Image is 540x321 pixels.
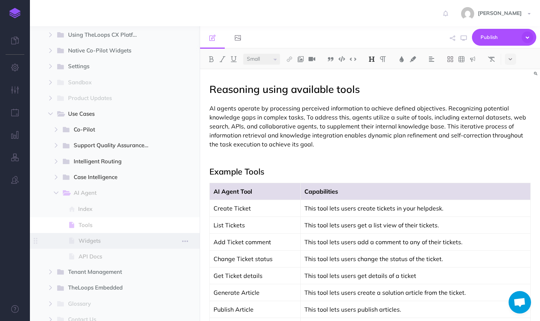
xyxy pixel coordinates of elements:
span: Using TheLoops CX Platform [68,30,146,40]
span: Case Intelligence [74,173,144,182]
img: Add video button [309,56,315,62]
span: This tool lets users publish articles. [304,306,401,313]
div: Open chat [509,291,531,314]
img: Create table button [458,56,465,62]
span: Glossary [68,299,144,309]
span: Publish [481,31,518,43]
span: Change Ticket status [214,255,273,263]
span: Index [78,205,155,214]
span: Sandbox [68,78,144,88]
span: Publish Article [214,306,254,313]
span: List Tickets [214,221,245,229]
span: TheLoops Embedded [68,283,144,293]
span: Settings [68,62,144,72]
span: Tenant Management [68,267,144,277]
span: This tool lets users add a comment to any of their tickets. [304,238,463,246]
span: AI Agent Tool [214,188,252,195]
span: This tool lets users create tickets in your helpdesk. [304,205,444,212]
img: 21e142feef428a111d1e80b1ac78ce4f.jpg [461,7,474,20]
img: Text background color button [409,56,416,62]
span: [PERSON_NAME] [474,10,525,16]
span: Co-Pilot [74,125,144,135]
span: Widgets [79,236,155,245]
img: Text color button [398,56,405,62]
span: Native Co-Pilot Widgets [68,46,144,56]
span: Use Cases [68,109,144,119]
span: This tool lets users change the status of the ticket. [304,255,443,263]
span: Tools [79,221,155,230]
span: Support Quality Assurance (SQA) [74,141,156,151]
img: Clear styles button [488,56,495,62]
span: Generate Article [214,289,260,296]
img: Blockquote button [327,56,334,62]
img: Code block button [338,56,345,62]
img: Paragraph button [380,56,386,62]
span: AI Agent [74,188,144,198]
span: Add Ticket comment [214,238,271,246]
span: Capabilities [304,188,338,195]
img: logo-mark.svg [9,8,21,18]
img: Callout dropdown menu button [469,56,476,62]
img: Alignment dropdown menu button [428,56,435,62]
p: AI agents operate by processing perceived information to achieve defined objectives. Recognizing ... [209,104,531,149]
img: Headings dropdown button [368,56,375,62]
h2: Example Tools [209,167,531,176]
span: Create Ticket [214,205,251,212]
span: This tool lets users get a list view of their tickets. [304,221,439,229]
img: Add image button [297,56,304,62]
img: Inline code button [350,56,356,62]
span: This tool lets users get details of a ticket [304,272,416,279]
span: Intelligent Routing [74,157,144,167]
img: Link button [286,56,293,62]
span: This tool lets users create a solution article from the ticket. [304,289,466,296]
img: Italic button [219,56,226,62]
img: Underline button [230,56,237,62]
span: Reasoning using available tools [209,83,360,96]
span: Product Updates [68,94,144,103]
span: Get Ticket details [214,272,263,279]
img: Bold button [208,56,215,62]
span: API Docs [79,252,155,261]
button: Publish [472,29,536,46]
